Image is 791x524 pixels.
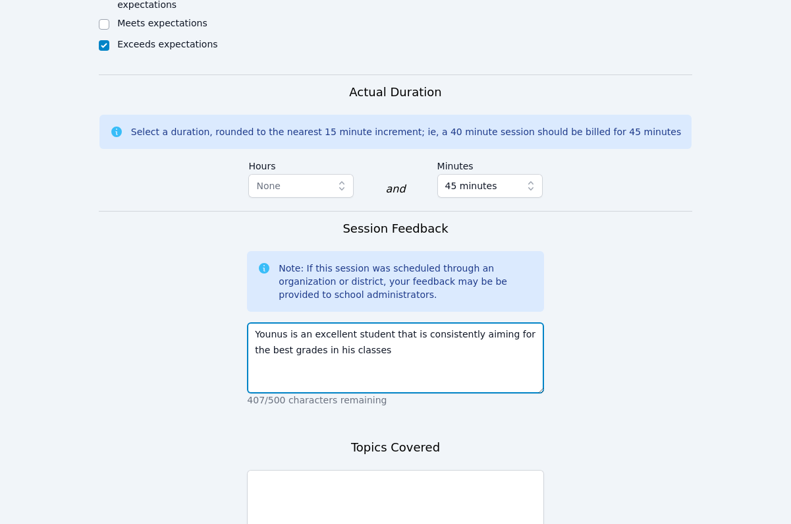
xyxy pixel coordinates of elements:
[117,39,217,49] label: Exceeds expectations
[117,18,207,28] label: Meets expectations
[342,219,448,238] h3: Session Feedback
[437,174,543,198] button: 45 minutes
[248,154,354,174] label: Hours
[131,125,681,138] div: Select a duration, rounded to the nearest 15 minute increment; ie, a 40 minute session should be ...
[349,83,441,102] h3: Actual Duration
[256,181,281,191] span: None
[248,174,354,198] button: None
[437,154,543,174] label: Minutes
[247,322,543,393] textarea: Younus is an excellent student that is consistently aiming for the best grades in his classes
[247,393,543,407] p: 407/500 characters remaining
[385,181,405,197] div: and
[445,178,497,194] span: 45 minutes
[279,262,533,301] div: Note: If this session was scheduled through an organization or district, your feedback may be be ...
[351,438,440,457] h3: Topics Covered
